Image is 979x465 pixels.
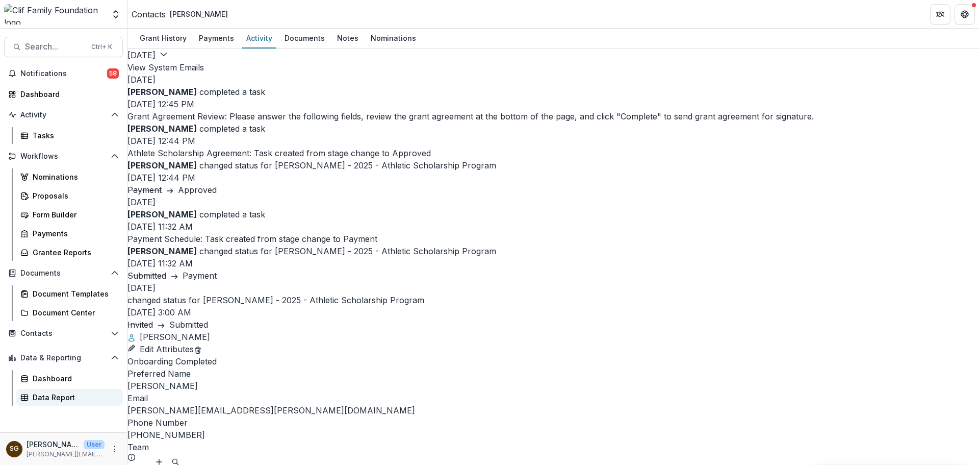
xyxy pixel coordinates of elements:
[33,392,115,403] div: Data Report
[33,228,115,239] div: Payments
[20,269,107,278] span: Documents
[16,127,123,144] a: Tasks
[242,31,276,45] div: Activity
[33,190,115,201] div: Proposals
[127,147,979,159] p: Athlete Scholarship Agreement: Task created from stage change to Approved
[127,185,162,195] s: Payment
[33,172,115,182] div: Nominations
[127,246,197,256] strong: [PERSON_NAME]
[280,31,329,45] div: Documents
[20,111,107,119] span: Activity
[127,159,979,172] p: changed status for
[280,29,329,48] a: Documents
[16,370,123,387] a: Dashboard
[136,29,191,48] a: Grant History
[132,8,166,20] div: Contacts
[4,86,123,103] a: Dashboard
[183,270,217,282] div: Payment
[127,356,217,366] span: Onboarding Completed
[20,329,107,338] span: Contacts
[169,319,208,331] div: Submitted
[242,29,276,48] a: Activity
[127,172,979,184] p: [DATE] 12:44 PM
[132,7,232,21] nav: breadcrumb
[127,98,979,110] p: [DATE] 12:45 PM
[33,307,115,318] div: Document Center
[16,187,123,204] a: Proposals
[127,209,197,219] strong: [PERSON_NAME]
[4,325,123,341] button: Open Contacts
[4,107,123,123] button: Open Activity
[4,148,123,164] button: Open Workflows
[33,130,115,141] div: Tasks
[33,247,115,258] div: Grantee Reports
[109,443,121,455] button: More
[20,354,107,362] span: Data & Reporting
[4,65,123,82] button: Notifications58
[16,389,123,406] a: Data Report
[16,168,123,185] a: Nominations
[170,9,228,19] div: [PERSON_NAME]
[127,221,979,233] p: [DATE] 11:32 AM
[127,392,148,404] span: Email
[127,320,153,330] s: Invited
[127,282,979,294] h2: [DATE]
[127,429,979,441] div: [PHONE_NUMBER]
[20,69,107,78] span: Notifications
[127,208,979,221] p: completed a task
[275,160,496,170] a: [PERSON_NAME] - 2025 - Athletic Scholarship Program
[10,446,19,452] div: Sarah Grady
[930,4,950,25] button: Partners
[127,74,979,86] h2: [DATE]
[127,110,979,123] p: Grant Agreement Review: Please answer the following fields, review the grant agreement at the bot...
[127,441,149,453] p: Team
[20,152,107,161] span: Workflows
[127,124,197,134] strong: [PERSON_NAME]
[20,89,115,100] div: Dashboard
[127,49,168,61] button: [DATE]
[84,440,105,449] p: User
[127,417,188,429] span: Phone Number
[203,295,424,305] a: [PERSON_NAME] - 2025 - Athletic Scholarship Program
[4,4,105,25] img: Clif Family Foundation logo
[16,206,123,223] a: Form Builder
[16,285,123,302] a: Document Templates
[89,41,114,53] div: Ctrl + K
[195,29,238,48] a: Payments
[127,61,204,74] button: View System Emails
[127,233,979,245] p: Payment Schedule: Task created from stage change to Payment
[16,225,123,242] a: Payments
[127,257,979,270] p: [DATE] 11:32 AM
[194,343,202,355] button: Delete
[109,4,123,25] button: Open entity switcher
[16,304,123,321] a: Document Center
[127,245,979,257] p: changed status for
[33,373,115,384] div: Dashboard
[127,86,979,98] p: completed a task
[33,288,115,299] div: Document Templates
[27,450,105,459] p: [PERSON_NAME][EMAIL_ADDRESS][DOMAIN_NAME]
[195,31,238,45] div: Payments
[136,31,191,45] div: Grant History
[127,380,979,392] div: [PERSON_NAME]
[127,196,979,208] h2: [DATE]
[33,209,115,220] div: Form Builder
[16,244,123,261] a: Grantee Reports
[127,123,979,135] p: completed a task
[25,42,85,52] span: Search...
[127,160,197,170] strong: [PERSON_NAME]
[127,368,191,380] span: Preferred Name
[140,331,210,343] h2: [PERSON_NAME]
[127,135,979,147] p: [DATE] 12:44 PM
[4,350,123,366] button: Open Data & Reporting
[127,306,979,319] p: [DATE] 3:00 AM
[333,29,363,48] a: Notes
[107,68,119,79] span: 58
[178,184,217,196] div: Approved
[275,246,496,256] a: [PERSON_NAME] - 2025 - Athletic Scholarship Program
[955,4,975,25] button: Get Help
[127,87,197,97] strong: [PERSON_NAME]
[4,37,123,57] button: Search...
[367,31,420,45] div: Nominations
[127,271,166,281] s: Submitted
